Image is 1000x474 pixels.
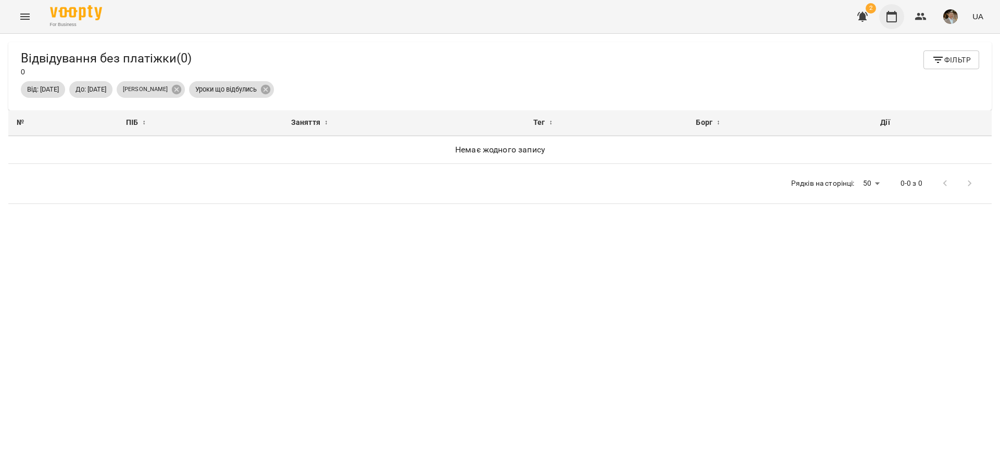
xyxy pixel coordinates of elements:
button: Menu [12,4,37,29]
span: Заняття [291,117,320,129]
div: 0 [21,50,192,77]
span: ↕ [549,117,553,129]
button: UA [968,7,988,26]
span: До: [DATE] [69,85,113,94]
span: ПІБ [126,117,138,129]
span: ↕ [324,117,328,129]
img: Voopty Logo [50,5,102,20]
span: ↕ [143,117,146,129]
span: Тег [533,117,545,129]
p: Рядків на сторінці: [791,178,855,189]
p: 0-0 з 0 [901,178,922,189]
span: Уроки що відбулись [189,85,263,94]
span: Борг [696,117,712,129]
span: For Business [50,21,102,28]
span: ↕ [717,117,720,129]
div: [PERSON_NAME] [117,81,185,98]
div: 50 [859,176,884,191]
h5: Відвідування без платіжки ( 0 ) [21,50,192,67]
div: № [17,117,109,129]
span: UA [972,11,983,22]
h6: Немає жодного запису [17,143,983,157]
img: 7c88ea500635afcc637caa65feac9b0a.jpg [943,9,958,24]
div: Уроки що відбулись [189,81,274,98]
span: 2 [866,3,876,14]
button: Фільтр [923,50,979,69]
span: Фільтр [932,54,971,66]
span: Від: [DATE] [21,85,65,94]
div: Дії [880,117,983,129]
p: [PERSON_NAME] [123,85,168,94]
